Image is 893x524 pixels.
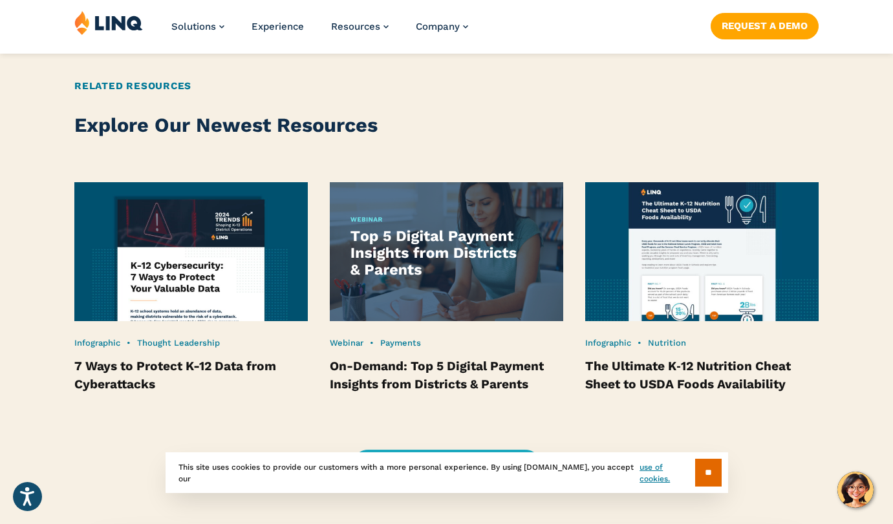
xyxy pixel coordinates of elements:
a: Experience [252,21,304,32]
a: The Ultimate K‑12 Nutrition Cheat Sheet to USDA Foods Availability [585,359,790,392]
a: 7 Ways to Protect K-12 Data from Cyberattacks [74,359,276,392]
img: Ultimate K‑12 Nutrition cheat sheet to USDA Foods Availability [574,176,830,329]
button: Hello, have a question? Let’s chat. [837,472,874,508]
div: • [74,337,308,349]
div: This site uses cookies to provide our customers with a more personal experience. By using [DOMAIN... [166,452,728,493]
span: Solutions [171,21,216,32]
div: • [330,337,563,349]
strong: Explore Our Newest Resources [74,113,378,136]
img: 2024 Payments Report Webinar [330,182,563,321]
h2: Related Resources [74,79,819,94]
span: Resources [331,21,380,32]
a: Explore More Resources [352,450,541,481]
a: Company [416,21,468,32]
a: Nutrition [648,338,686,348]
span: Company [416,21,460,32]
a: use of cookies. [640,461,694,485]
a: Payments [380,338,421,348]
img: LINQ | K‑12 Software [74,10,143,35]
a: Thought Leadership [137,338,220,348]
nav: Primary Navigation [171,10,468,53]
nav: Button Navigation [711,10,819,39]
div: • [585,337,819,349]
img: Cyber Security Handout Thumbnail [74,182,308,321]
a: Infographic [585,338,631,348]
a: Infographic [74,338,120,348]
a: On-Demand: Top 5 Digital Payment Insights from Districts & Parents [330,359,544,392]
a: Solutions [171,21,224,32]
a: Webinar [330,338,363,348]
a: Resources [331,21,389,32]
a: Request a Demo [711,13,819,39]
